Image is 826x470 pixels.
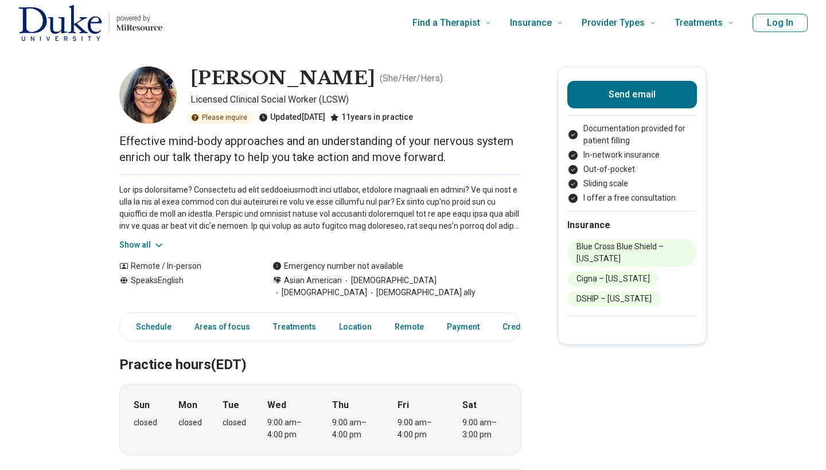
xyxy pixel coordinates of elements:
[412,15,480,31] span: Find a Therapist
[675,15,723,31] span: Treatments
[753,14,808,32] button: Log In
[259,111,325,124] div: Updated [DATE]
[582,15,645,31] span: Provider Types
[190,93,521,107] p: Licensed Clinical Social Worker (LCSW)
[223,398,239,412] strong: Tue
[380,72,443,85] p: ( She/Her/Hers )
[178,398,197,412] strong: Mon
[342,275,437,287] span: [DEMOGRAPHIC_DATA]
[223,417,246,429] div: closed
[510,15,552,31] span: Insurance
[122,315,178,339] a: Schedule
[567,218,697,232] h2: Insurance
[119,384,521,455] div: When does the program meet?
[567,291,661,307] li: DSHIP – [US_STATE]
[567,239,697,267] li: Blue Cross Blue Shield – [US_STATE]
[332,315,379,339] a: Location
[188,315,257,339] a: Areas of focus
[330,111,413,124] div: 11 years in practice
[119,66,177,124] img: Margie Hattori, Licensed Clinical Social Worker (LCSW)
[119,133,521,165] p: Effective mind-body approaches and an understanding of your nervous system enrich our talk therap...
[119,239,165,251] button: Show all
[388,315,431,339] a: Remote
[119,184,521,232] p: Lor ips dolorsitame? Consectetu ad elit seddoeiusmodt inci utlabor, etdolore magnaali en admini? ...
[462,398,477,412] strong: Sat
[119,260,250,272] div: Remote / In-person
[272,260,403,272] div: Emergency number not available
[440,315,486,339] a: Payment
[398,417,442,441] div: 9:00 am – 4:00 pm
[567,178,697,190] li: Sliding scale
[567,271,659,287] li: Cigna – [US_STATE]
[367,287,476,299] span: [DEMOGRAPHIC_DATA] ally
[267,398,286,412] strong: Wed
[462,417,506,441] div: 9:00 am – 3:00 pm
[119,275,250,299] div: Speaks English
[134,417,157,429] div: closed
[272,287,367,299] span: [DEMOGRAPHIC_DATA]
[567,163,697,175] li: Out-of-pocket
[567,123,697,147] li: Documentation provided for patient filling
[186,111,254,124] div: Please inquire
[267,417,311,441] div: 9:00 am – 4:00 pm
[496,315,553,339] a: Credentials
[178,417,202,429] div: closed
[18,5,162,41] a: Home page
[332,417,376,441] div: 9:00 am – 4:00 pm
[266,315,323,339] a: Treatments
[567,149,697,161] li: In-network insurance
[190,66,375,91] h1: [PERSON_NAME]
[134,398,150,412] strong: Sun
[332,398,349,412] strong: Thu
[116,14,162,23] p: powered by
[284,275,342,287] span: Asian American
[398,398,409,412] strong: Fri
[119,328,521,375] h2: Practice hours (EDT)
[567,192,697,204] li: I offer a free consultation
[567,81,697,108] button: Send email
[567,123,697,204] ul: Payment options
